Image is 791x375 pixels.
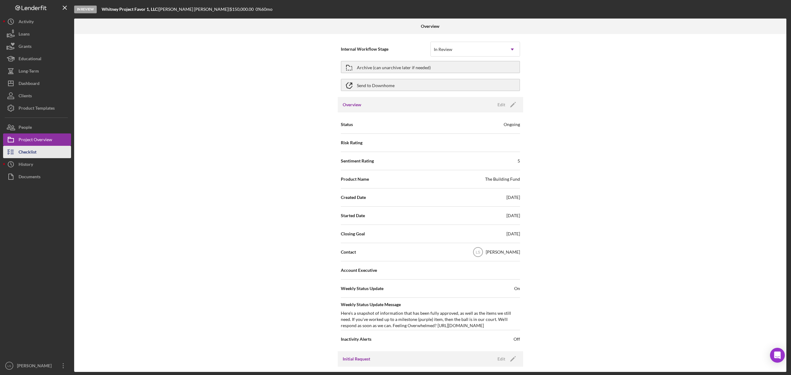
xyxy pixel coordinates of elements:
button: Long-Term [3,65,71,77]
div: Open Intercom Messenger [770,348,785,363]
div: 5 [518,158,520,164]
div: 60 mo [261,7,273,12]
button: Clients [3,90,71,102]
b: Overview [421,24,439,29]
button: Dashboard [3,77,71,90]
button: Archive (can unarchive later if needed) [341,61,520,73]
div: Ongoing [504,121,520,128]
text: LS [476,250,480,255]
span: Started Date [341,213,365,219]
div: Dashboard [19,77,40,91]
button: Edit [494,100,518,109]
div: Long-Term [19,65,39,79]
div: | [102,7,159,12]
div: The Building Fund [485,176,520,182]
span: Weekly Status Update Message [341,301,520,308]
button: History [3,158,71,171]
div: [PERSON_NAME] [PERSON_NAME] | [159,7,230,12]
span: On [514,285,520,292]
button: Grants [3,40,71,53]
div: 0 % [256,7,261,12]
div: Send to Downhome [357,79,395,91]
span: Weekly Status Update [341,285,383,292]
span: Account Executive [341,267,377,273]
button: Educational [3,53,71,65]
div: Here's a snapshot of information that has been fully approved, as well as the items we still need... [341,310,520,329]
div: In Review [74,6,97,13]
div: Archive (can unarchive later if needed) [357,61,431,73]
div: Product Templates [19,102,55,116]
span: Risk Rating [341,140,362,146]
div: People [19,121,32,135]
span: Contact [341,249,356,255]
button: Product Templates [3,102,71,114]
div: In Review [434,47,452,52]
span: Inactivity Alerts [341,336,371,342]
button: Checklist [3,146,71,158]
div: [DATE] [506,231,520,237]
button: Edit [494,354,518,364]
div: Activity [19,15,34,29]
button: People [3,121,71,133]
div: Documents [19,171,40,184]
div: Clients [19,90,32,103]
text: LS [7,364,11,368]
span: Closing Goal [341,231,365,237]
button: Activity [3,15,71,28]
span: Created Date [341,194,366,200]
div: [DATE] [506,213,520,219]
div: [PERSON_NAME] [15,360,56,373]
button: Send to Downhome [341,79,520,91]
button: Project Overview [3,133,71,146]
span: Product Name [341,176,369,182]
div: Edit [497,354,505,364]
span: Status [341,121,353,128]
div: $150,000.00 [230,7,256,12]
button: Loans [3,28,71,40]
h3: Overview [343,102,361,108]
h3: Initial Request [343,356,370,362]
div: History [19,158,33,172]
span: Internal Workflow Stage [341,46,430,52]
span: Sentiment Rating [341,158,374,164]
div: Project Overview [19,133,52,147]
div: Educational [19,53,41,66]
div: [PERSON_NAME] [486,249,520,255]
button: LS[PERSON_NAME] [3,360,71,372]
div: Checklist [19,146,36,160]
div: [DATE] [506,194,520,200]
button: Documents [3,171,71,183]
div: Loans [19,28,30,42]
div: Grants [19,40,32,54]
div: Edit [497,100,505,109]
b: Whitney Project Favor 1, LLC [102,6,158,12]
span: Off [514,336,520,342]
